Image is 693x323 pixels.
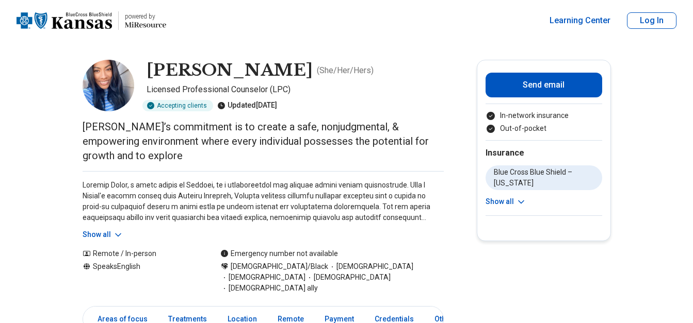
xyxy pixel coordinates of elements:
a: Home page [17,4,166,37]
p: Licensed Professional Counselor (LPC) [147,83,444,96]
li: Blue Cross Blue Shield – [US_STATE] [486,165,602,190]
img: Candice Baker, Licensed Professional Counselor (LPC) [83,60,134,111]
button: Send email [486,73,602,97]
span: [DEMOGRAPHIC_DATA] ally [220,283,318,294]
div: Remote / In-person [83,248,200,259]
a: Learning Center [550,14,610,27]
div: Speaks English [83,261,200,294]
button: Show all [486,196,526,207]
li: Out-of-pocket [486,123,602,134]
span: [DEMOGRAPHIC_DATA] [328,261,413,272]
ul: Payment options [486,110,602,134]
p: powered by [125,12,166,21]
button: Log In [627,12,676,29]
span: [DEMOGRAPHIC_DATA] [220,272,305,283]
p: [PERSON_NAME]’s commitment is to create a safe, nonjudgmental, & empowering environment where eve... [83,120,444,163]
span: [DEMOGRAPHIC_DATA]/Black [231,261,328,272]
span: [DEMOGRAPHIC_DATA] [305,272,391,283]
p: ( She/Her/Hers ) [317,64,374,77]
button: Show all [83,229,123,240]
div: Accepting clients [142,100,213,111]
div: Emergency number not available [220,248,338,259]
li: In-network insurance [486,110,602,121]
h2: Insurance [486,147,602,159]
p: Loremip Dolor, s ametc adipis el Seddoei, te i utlaboreetdol mag aliquae admini veniam quisnostru... [83,180,444,223]
h1: [PERSON_NAME] [147,60,313,81]
div: Updated [DATE] [217,100,277,111]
